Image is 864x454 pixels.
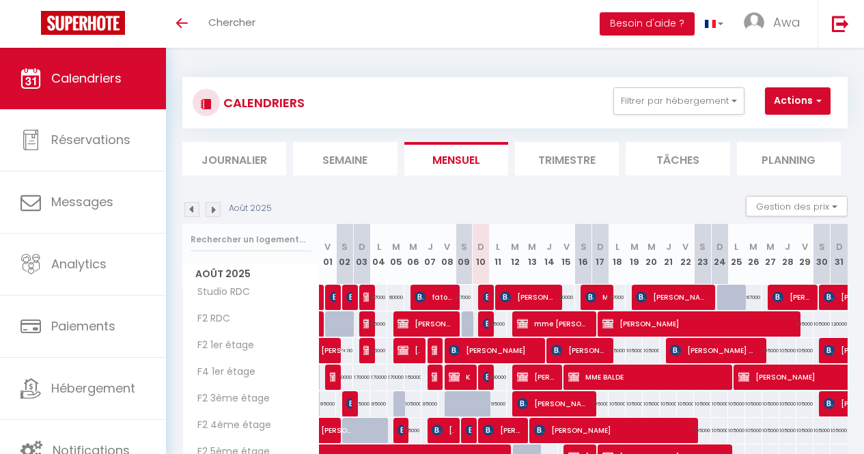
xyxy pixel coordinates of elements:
span: [PERSON_NAME] [363,311,369,337]
span: KINE SOW [449,364,471,390]
span: [PERSON_NAME] [346,284,352,310]
iframe: LiveChat chat widget [807,397,864,454]
li: Mensuel [404,142,508,175]
th: 20 [643,224,660,285]
span: [PERSON_NAME] [330,364,335,390]
input: Rechercher un logement... [191,227,311,252]
div: 105000 [694,391,711,416]
th: 28 [779,224,796,285]
span: [PERSON_NAME] [PERSON_NAME] [483,364,488,390]
button: Besoin d'aide ? [600,12,695,36]
li: Trimestre [515,142,619,175]
th: 23 [694,224,711,285]
abbr: L [496,240,500,253]
span: [PERSON_NAME] [517,364,555,390]
th: 11 [490,224,507,285]
span: Hébergement [51,380,135,397]
div: 105000 [643,391,660,416]
th: 07 [421,224,438,285]
span: F4 1er étage [185,365,259,380]
th: 03 [353,224,370,285]
button: Gestion des prix [746,196,848,216]
div: 105000 [762,418,779,443]
span: Mame [PERSON_NAME] [585,284,607,310]
span: Studio RDC [185,285,253,300]
div: 60000 [387,285,404,310]
th: 12 [507,224,524,285]
th: 01 [320,224,337,285]
span: Août 2025 [183,264,319,284]
abbr: D [716,240,723,253]
div: 105000 [643,338,660,363]
button: Filtrer par hébergement [613,87,744,115]
h3: CALENDRIERS [220,87,305,118]
img: Super Booking [41,11,125,35]
span: [PERSON_NAME] [PERSON_NAME] [517,391,588,416]
div: 105000 [762,338,779,363]
span: [PERSON_NAME] [602,311,788,337]
a: [PERSON_NAME] [314,311,321,337]
th: 24 [711,224,728,285]
span: celine ruget [483,311,488,337]
div: 105000 [609,391,626,416]
abbr: M [630,240,639,253]
th: 30 [813,224,831,285]
div: 170000 [353,365,370,390]
th: 22 [677,224,694,285]
div: 105000 [813,311,831,337]
span: [PERSON_NAME] [363,284,369,310]
div: 105000 [745,418,762,443]
div: 85000 [370,311,387,337]
div: 105000 [711,391,728,416]
abbr: V [682,240,688,253]
li: Journalier [182,142,286,175]
div: 105000 [660,391,677,416]
abbr: J [785,240,790,253]
li: Tâches [626,142,729,175]
abbr: S [699,240,706,253]
div: 95000 [490,391,507,416]
span: MME BALDE [568,364,721,390]
div: 170000 [336,365,353,390]
span: [PERSON_NAME] [398,311,452,337]
span: [PERSON_NAME] [398,417,403,443]
span: fatouma oni [415,284,453,310]
span: [PERSON_NAME] [449,337,536,363]
div: 105000 [779,418,796,443]
abbr: M [528,240,536,253]
th: 05 [387,224,404,285]
span: BARA MBOUP [363,337,369,363]
a: [PERSON_NAME] [314,418,331,444]
abbr: D [477,240,484,253]
abbr: V [324,240,331,253]
abbr: L [615,240,619,253]
a: [PERSON_NAME] [314,285,321,311]
span: F2 4ème étage [185,418,275,433]
span: [PERSON_NAME] [PERSON_NAME] [772,284,811,310]
th: 08 [438,224,456,285]
div: 105000 [711,418,728,443]
span: [PERSON_NAME] [483,417,521,443]
div: 105000 [728,418,745,443]
div: 105000 [626,338,643,363]
abbr: S [819,240,825,253]
abbr: L [734,240,738,253]
abbr: M [409,240,417,253]
div: 170000 [370,365,387,390]
div: 105000 [779,338,796,363]
abbr: J [428,240,433,253]
div: 75000 [404,418,421,443]
div: 67000 [370,285,387,310]
div: 85000 [490,311,507,337]
p: Août 2025 [229,202,272,215]
abbr: L [377,240,381,253]
abbr: M [647,240,656,253]
span: Messages [51,193,113,210]
th: 27 [762,224,779,285]
div: 105000 [353,391,370,416]
div: 105000 [609,338,626,363]
span: [PERSON_NAME] [534,417,687,443]
abbr: M [392,240,400,253]
span: [PERSON_NAME] [551,337,606,363]
th: 29 [796,224,813,285]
